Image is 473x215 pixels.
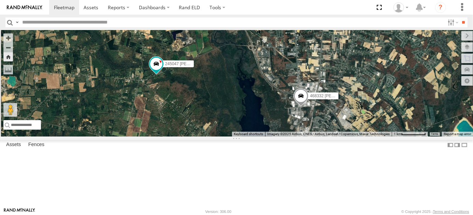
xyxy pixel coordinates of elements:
label: Assets [3,140,24,150]
span: 245047 [PERSON_NAME] [165,61,214,66]
label: Search Query [14,17,20,27]
label: Fences [25,140,48,150]
label: Dock Summary Table to the Right [454,140,461,150]
label: Map Settings [461,76,473,86]
button: Zoom in [3,33,13,43]
button: Zoom Home [3,52,13,61]
span: 1 km [394,132,401,136]
button: Map Scale: 1 km per 68 pixels [392,132,428,137]
a: Report a map error [444,132,471,136]
label: Dock Summary Table to the Left [447,140,454,150]
div: Version: 306.00 [205,210,231,214]
label: Measure [3,65,13,74]
button: Zoom out [3,43,13,52]
i: ? [435,2,446,13]
div: Dale Gerhard [391,2,411,13]
a: Terms and Conditions [433,210,469,214]
button: Keyboard shortcuts [234,132,263,137]
button: Drag Pegman onto the map to open Street View [3,103,17,117]
label: Hide Summary Table [461,140,468,150]
label: Search Filter Options [445,17,460,27]
a: Visit our Website [4,208,35,215]
img: rand-logo.svg [7,5,42,10]
a: Terms (opens in new tab) [431,133,439,135]
span: Imagery ©2025 Airbus, CNES / Airbus, Landsat / Copernicus, Maxar Technologies [267,132,390,136]
span: 468332 [PERSON_NAME] [310,94,358,98]
div: © Copyright 2025 - [401,210,469,214]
